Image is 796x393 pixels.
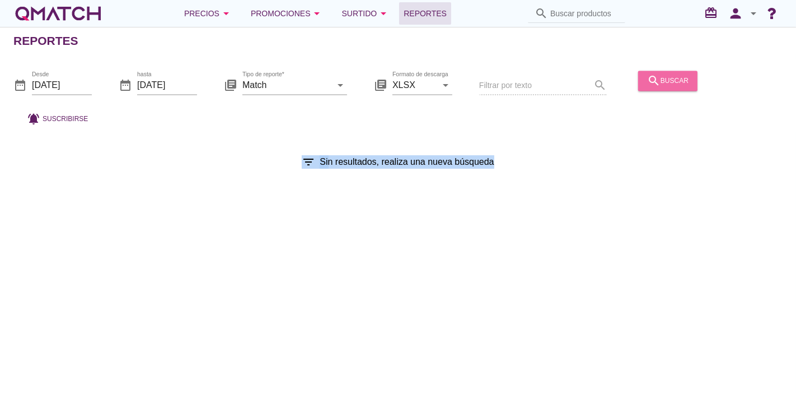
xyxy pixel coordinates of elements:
input: hasta [137,76,197,94]
i: library_books [224,78,237,92]
input: Buscar productos [550,4,619,22]
input: Tipo de reporte* [242,76,331,94]
button: Precios [175,2,242,25]
i: arrow_drop_down [311,7,324,20]
i: date_range [119,78,132,92]
i: notifications_active [27,112,43,126]
i: arrow_drop_down [334,78,347,92]
span: Reportes [404,7,447,20]
i: date_range [13,78,27,92]
i: search [647,74,661,87]
div: Surtido [342,7,391,20]
div: Promociones [251,7,324,20]
button: Promociones [242,2,333,25]
i: filter_list [302,155,315,169]
div: Precios [184,7,233,20]
span: Sin resultados, realiza una nueva búsqueda [320,155,494,169]
i: arrow_drop_down [439,78,452,92]
span: Suscribirse [43,114,88,124]
i: arrow_drop_down [747,7,760,20]
i: arrow_drop_down [219,7,233,20]
i: library_books [374,78,387,92]
button: Suscribirse [18,109,97,129]
a: Reportes [399,2,451,25]
i: person [724,6,747,21]
a: white-qmatch-logo [13,2,103,25]
i: redeem [704,6,722,20]
input: Formato de descarga [392,76,437,94]
i: arrow_drop_down [377,7,390,20]
i: search [535,7,548,20]
button: Surtido [333,2,400,25]
button: buscar [638,71,697,91]
div: buscar [647,74,689,87]
h2: Reportes [13,32,78,50]
input: Desde [32,76,92,94]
